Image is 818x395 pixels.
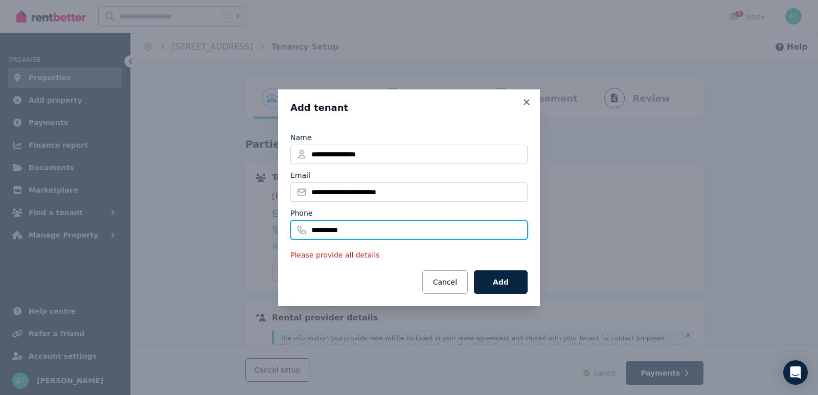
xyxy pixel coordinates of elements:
button: Add [474,270,528,294]
p: Please provide all details [290,250,528,260]
div: Open Intercom Messenger [783,360,808,385]
label: Phone [290,208,312,218]
button: Cancel [422,270,468,294]
h3: Add tenant [290,102,528,114]
label: Name [290,132,311,143]
label: Email [290,170,310,180]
